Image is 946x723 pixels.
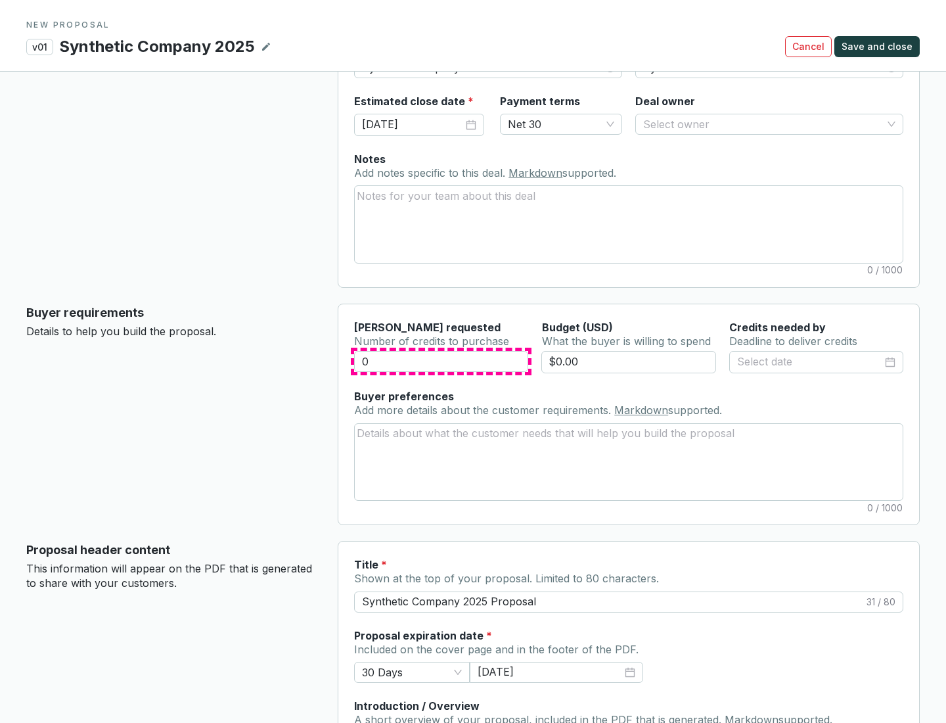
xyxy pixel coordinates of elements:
span: Included on the cover page and in the footer of the PDF. [354,643,639,656]
span: supported. [562,166,616,179]
label: Buyer preferences [354,389,454,404]
button: Save and close [834,36,920,57]
button: Cancel [785,36,832,57]
p: This information will appear on the PDF that is generated to share with your customers. [26,562,317,590]
input: Select date [478,665,622,680]
span: Add more details about the customer requirements. [354,404,614,417]
span: Add notes specific to this deal. [354,166,508,179]
p: v01 [26,39,53,55]
a: Markdown [508,166,562,179]
label: Estimated close date [354,94,474,108]
input: Select date [362,116,463,133]
span: Budget (USD) [542,321,613,334]
span: 30 Days [362,663,462,682]
span: Cancel [792,40,824,53]
p: Synthetic Company 2025 [58,35,256,58]
p: NEW PROPOSAL [26,20,920,30]
label: Title [354,557,387,572]
label: Notes [354,152,386,166]
input: Select date [737,354,882,371]
label: Introduction / Overview [354,699,480,713]
label: Payment terms [500,94,580,108]
span: Number of credits to purchase [354,335,509,348]
label: Credits needed by [729,320,826,335]
span: Net 30 [508,114,614,134]
p: Details to help you build the proposal. [26,325,317,339]
span: What the buyer is willing to spend [542,335,711,348]
label: Proposal expiration date [354,628,492,643]
span: Deadline to deliver credits [729,335,857,348]
span: 31 / 80 [867,595,895,609]
span: supported. [668,404,722,417]
p: Buyer requirements [26,304,317,322]
span: Save and close [842,40,912,53]
label: Deal owner [635,94,695,108]
label: [PERSON_NAME] requested [354,320,501,335]
p: Proposal header content [26,541,317,559]
span: Shown at the top of your proposal. Limited to 80 characters. [354,572,659,585]
a: Markdown [614,404,668,417]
